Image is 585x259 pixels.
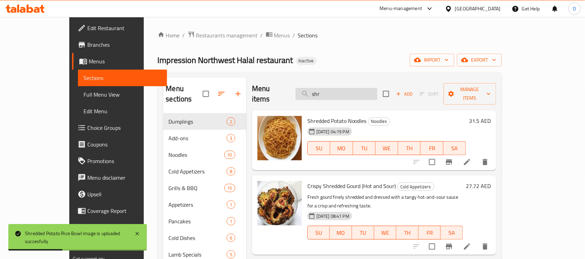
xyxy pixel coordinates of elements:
span: Coverage Report [87,207,161,215]
button: MO [330,141,353,155]
span: Cold Appetizers [169,167,227,176]
a: Upsell [72,186,167,203]
button: SA [444,141,466,155]
span: Branches [87,41,161,49]
h6: 27.72 AED [466,181,491,191]
span: export [463,56,496,64]
div: [GEOGRAPHIC_DATA] [455,5,501,12]
span: SA [444,228,460,238]
span: TU [355,228,372,238]
span: 10 [225,152,235,158]
span: 6 [227,235,235,241]
span: Noodles [368,117,390,125]
a: Coverage Report [72,203,167,219]
span: 2 [227,118,235,125]
span: Choice Groups [87,124,161,132]
div: Appetizers1 [163,196,246,213]
span: Coupons [87,140,161,149]
span: 3 [227,135,235,142]
button: WE [374,226,396,240]
span: MO [333,228,349,238]
span: Menus [89,57,161,65]
button: SA [441,226,463,240]
span: WE [378,143,395,153]
span: Select to update [425,155,439,169]
span: WE [377,228,394,238]
div: Shredded Potato Rice Bowl image is uploaded succesfully [25,230,128,245]
span: Pancakes [169,217,227,225]
button: SU [307,226,330,240]
span: Grills & BBQ [169,184,224,192]
button: TH [396,226,419,240]
span: Select to update [425,239,439,254]
span: Select section first [416,89,444,99]
button: TU [352,226,374,240]
div: Pancakes1 [163,213,246,230]
nav: breadcrumb [158,31,502,40]
span: Lamb Specials [169,250,227,259]
span: Dumplings [169,117,227,126]
input: search [296,88,377,100]
span: TH [401,143,418,153]
span: Manage items [449,85,491,102]
button: TU [353,141,376,155]
div: Cold Appetizers [398,182,434,191]
span: Edit Menu [84,107,161,115]
h6: 31.5 AED [469,116,491,126]
a: Menu disclaimer [72,169,167,186]
span: TH [399,228,416,238]
span: Impression Northwest Halal restaurant [158,52,293,68]
span: Edit Restaurant [87,24,161,32]
span: 1 [227,218,235,225]
a: Coupons [72,136,167,153]
a: Full Menu View [78,86,167,103]
div: Noodles10 [163,146,246,163]
span: Menu disclaimer [87,173,161,182]
div: Add-ons3 [163,130,246,146]
a: Choice Groups [72,119,167,136]
span: FR [421,228,438,238]
button: MO [330,226,352,240]
p: Fresh gourd finely shredded and dressed with a tangy hot-and-sour sauce for a crisp and refreshin... [307,193,463,210]
li: / [293,31,295,39]
span: Inactive [296,58,317,64]
span: [DATE] 08:41 PM [314,213,352,220]
a: Edit Menu [78,103,167,119]
span: 1 [227,202,235,208]
button: Add [393,89,416,99]
div: Cold Appetizers8 [163,163,246,180]
span: SU [311,228,327,238]
h2: Menu items [252,83,287,104]
span: MO [333,143,350,153]
div: Noodles [368,117,390,126]
div: Menu-management [380,5,422,13]
button: delete [477,154,494,170]
span: Crispy Shredded Gourd (Hot and Sour) [307,181,396,191]
span: FR [424,143,440,153]
button: FR [419,226,441,240]
span: 8 [227,168,235,175]
a: Restaurants management [188,31,258,40]
span: Appetizers [169,200,227,209]
span: Cold Dishes [169,234,227,242]
span: Noodles [169,151,224,159]
img: Shredded Potato Noodles [257,116,302,160]
span: 5 [227,251,235,258]
button: FR [421,141,443,155]
button: WE [376,141,398,155]
span: Select section [379,87,393,101]
button: import [410,54,454,66]
a: Home [158,31,180,39]
a: Branches [72,36,167,53]
a: Edit menu item [463,158,471,166]
span: import [416,56,449,64]
img: Crispy Shredded Gourd (Hot and Sour) [257,181,302,225]
span: Sections [298,31,318,39]
span: D [573,5,576,12]
a: Edit Restaurant [72,20,167,36]
span: Grocery Checklist [87,223,161,232]
span: Menus [274,31,290,39]
span: Add [395,90,414,98]
span: Sections [84,74,161,82]
span: SU [311,143,328,153]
